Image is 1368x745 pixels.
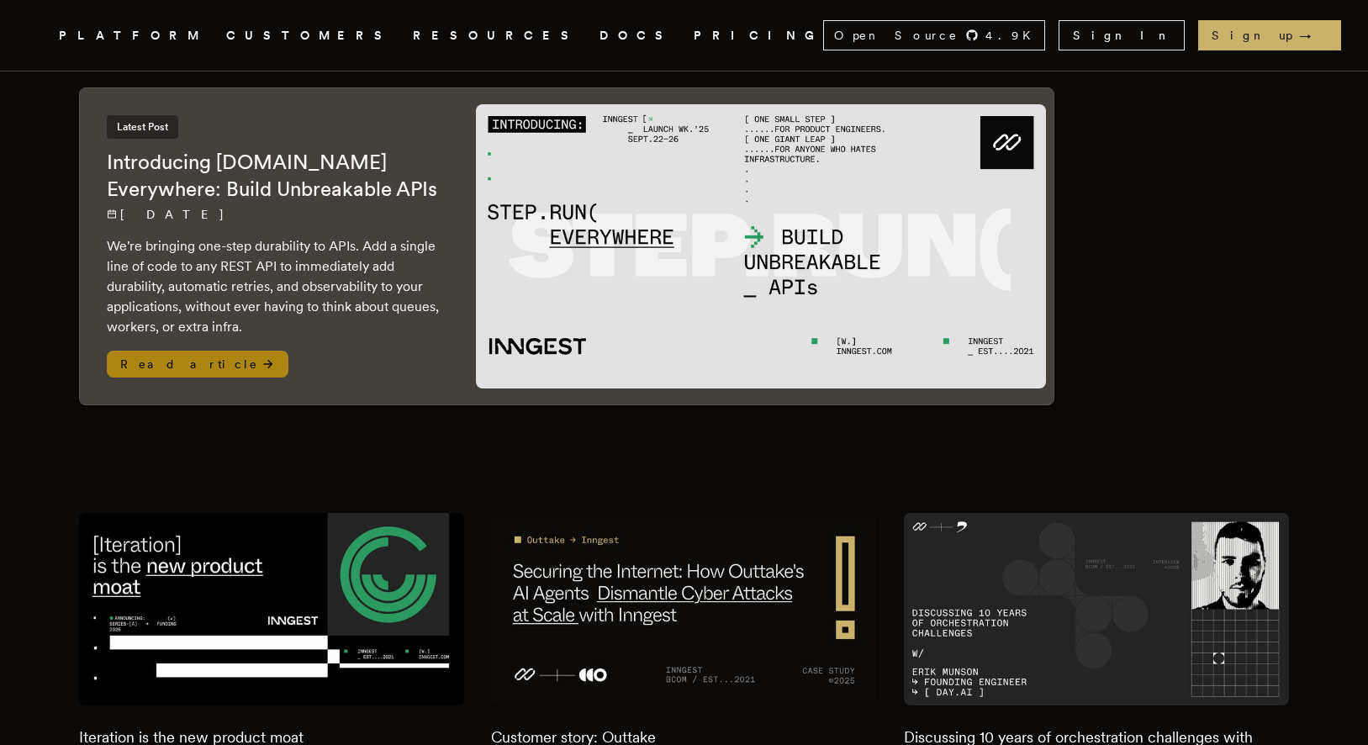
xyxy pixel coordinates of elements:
[59,25,206,46] button: PLATFORM
[107,351,288,378] span: Read article
[107,115,178,139] span: Latest Post
[1198,20,1341,50] a: Sign up
[107,236,442,337] p: We're bringing one-step durability to APIs. Add a single line of code to any REST API to immediat...
[107,149,442,203] h2: Introducing [DOMAIN_NAME] Everywhere: Build Unbreakable APIs
[694,25,823,46] a: PRICING
[107,206,442,223] p: [DATE]
[834,27,959,44] span: Open Source
[1059,20,1185,50] a: Sign In
[413,25,579,46] button: RESOURCES
[1299,27,1328,44] span: →
[476,104,1047,389] img: Featured image for Introducing Step.Run Everywhere: Build Unbreakable APIs blog post
[79,513,465,705] img: Featured image for Iteration is the new product moat blog post
[226,25,393,46] a: CUSTOMERS
[985,27,1041,44] span: 4.9 K
[599,25,673,46] a: DOCS
[491,513,877,705] img: Featured image for Customer story: Outtake blog post
[79,87,1054,405] a: Latest PostIntroducing [DOMAIN_NAME] Everywhere: Build Unbreakable APIs[DATE] We're bringing one-...
[904,513,1290,705] img: Featured image for Discussing 10 years of orchestration challenges with Erik Munson, founding eng...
